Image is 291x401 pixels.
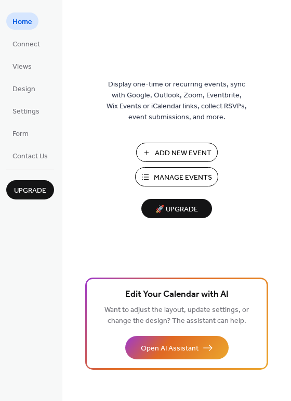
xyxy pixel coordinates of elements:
[148,203,206,217] span: 🚀 Upgrade
[12,61,32,72] span: Views
[14,185,46,196] span: Upgrade
[104,303,249,328] span: Want to adjust the layout, update settings, or change the design? The assistant can help.
[155,148,211,159] span: Add New Event
[125,336,229,359] button: Open AI Assistant
[6,102,46,119] a: Settings
[125,287,229,302] span: Edit Your Calendar with AI
[6,147,54,164] a: Contact Us
[12,106,39,117] span: Settings
[12,129,29,140] span: Form
[12,84,35,95] span: Design
[135,167,218,186] button: Manage Events
[12,17,32,28] span: Home
[136,143,218,162] button: Add New Event
[6,180,54,199] button: Upgrade
[141,199,212,218] button: 🚀 Upgrade
[6,57,38,74] a: Views
[6,80,42,97] a: Design
[141,343,199,354] span: Open AI Assistant
[154,172,212,183] span: Manage Events
[12,151,48,162] span: Contact Us
[6,12,38,30] a: Home
[12,39,40,50] span: Connect
[6,35,46,52] a: Connect
[6,124,35,142] a: Form
[107,79,247,123] span: Display one-time or recurring events, sync with Google, Outlook, Zoom, Eventbrite, Wix Events or ...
